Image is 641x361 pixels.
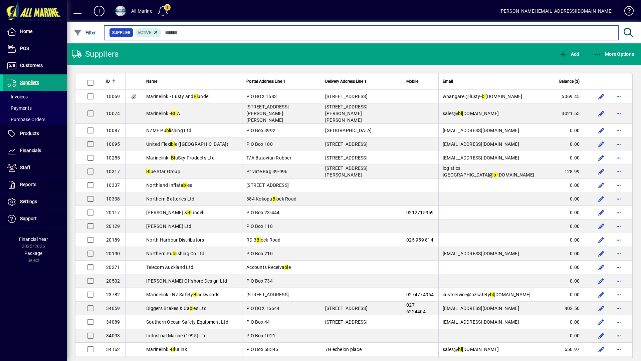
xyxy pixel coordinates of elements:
[20,216,37,221] span: Support
[443,155,519,160] span: [EMAIL_ADDRESS][DOMAIN_NAME]
[406,210,434,215] span: 0212715959
[549,329,589,343] td: 0.00
[613,166,624,177] button: More options
[619,1,633,23] a: Knowledge Base
[20,148,41,153] span: Financials
[549,315,589,329] td: 0.00
[613,194,624,204] button: More options
[256,237,261,243] em: Bl
[325,104,368,123] span: [STREET_ADDRESS][PERSON_NAME][PERSON_NAME]
[246,141,273,147] span: P O Box 180
[443,319,519,325] span: [EMAIL_ADDRESS][DOMAIN_NAME]
[19,237,48,242] span: Financial Year
[246,347,278,352] span: P O Box 58346
[499,6,613,16] div: [PERSON_NAME] [EMAIL_ADDRESS][DOMAIN_NAME]
[443,165,534,177] span: logistics.[GEOGRAPHIC_DATA]@ [DOMAIN_NAME]
[613,248,624,259] button: More options
[482,94,486,99] em: bl
[7,117,45,122] span: Purchase Orders
[106,94,120,99] span: 10069
[596,344,607,355] button: Edit
[549,274,589,288] td: 0.00
[443,347,499,352] span: sales@ [DOMAIN_NAME]
[131,6,152,16] div: All Marine
[106,128,120,133] span: 10087
[88,5,110,17] button: Add
[146,78,157,85] span: Name
[3,125,67,142] a: Products
[146,224,191,229] span: [PERSON_NAME] Ltd
[613,317,624,327] button: More options
[194,94,198,99] em: Bl
[7,105,32,111] span: Payments
[596,180,607,191] button: Edit
[246,196,296,202] span: 384 Kokopu ock Road
[112,29,130,36] span: Supplier
[3,194,67,210] a: Settings
[613,207,624,218] button: More options
[20,29,32,34] span: Home
[3,40,67,57] a: POS
[246,78,285,85] span: Postal Address Line 1
[135,28,162,37] mat-chip: Activation Status: Active
[443,292,531,297] span: custservice@nzsafety [DOMAIN_NAME]
[146,141,228,147] span: United Flexi e ([GEOGRAPHIC_DATA])
[3,159,67,176] a: Staff
[613,180,624,191] button: More options
[7,94,28,99] span: Invoices
[146,169,180,174] span: ue Star Group
[613,152,624,163] button: More options
[246,306,279,311] span: P O BOX 16644
[246,155,291,160] span: T/A Batavian Rubber
[549,288,589,302] td: 0.00
[549,124,589,137] td: 0.00
[443,128,519,133] span: [EMAIL_ADDRESS][DOMAIN_NAME]
[146,196,195,202] span: Northern Batteries Ltd
[549,206,589,220] td: 0.00
[106,265,120,270] span: 20271
[146,251,205,256] span: Northern Pu ishing Co Ltd
[596,221,607,232] button: Edit
[106,278,120,284] span: 20502
[3,91,67,102] a: Invoices
[596,139,607,149] button: Edit
[106,183,120,188] span: 10337
[171,347,175,352] em: Bl
[458,111,462,116] em: bl
[3,102,67,114] a: Payments
[493,172,497,177] em: bl
[325,306,368,311] span: [STREET_ADDRESS]
[106,224,120,229] span: 20129
[613,108,624,119] button: More options
[20,80,39,85] span: Suppliers
[549,165,589,178] td: 128.99
[325,319,368,325] span: [STREET_ADDRESS]
[549,137,589,151] td: 0.00
[146,210,204,215] span: [PERSON_NAME] & undell
[596,207,607,218] button: Edit
[138,30,151,35] span: Active
[146,78,238,85] div: Name
[20,165,30,170] span: Staff
[246,265,291,270] span: Accounts Receiva e
[443,111,499,116] span: sales@ [DOMAIN_NAME]
[406,292,434,297] span: 0274774964
[406,78,434,85] div: Mobile
[146,292,219,297] span: Marinelink - NZ Safety ackwoods
[325,165,368,177] span: [STREET_ADDRESS][PERSON_NAME]
[613,221,624,232] button: More options
[20,199,37,204] span: Settings
[106,347,120,352] span: 34162
[246,251,273,256] span: P O Box 210
[596,194,607,204] button: Edit
[20,63,43,68] span: Customers
[443,78,453,85] span: Email
[406,78,418,85] span: Mobile
[246,319,270,325] span: P O Box 44
[146,306,207,311] span: Diggers Brakes & Ca es Ltd
[72,49,119,59] div: Suppliers
[106,78,121,85] div: ID
[325,94,368,99] span: [STREET_ADDRESS]
[3,142,67,159] a: Financials
[406,237,433,243] span: 025 959 814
